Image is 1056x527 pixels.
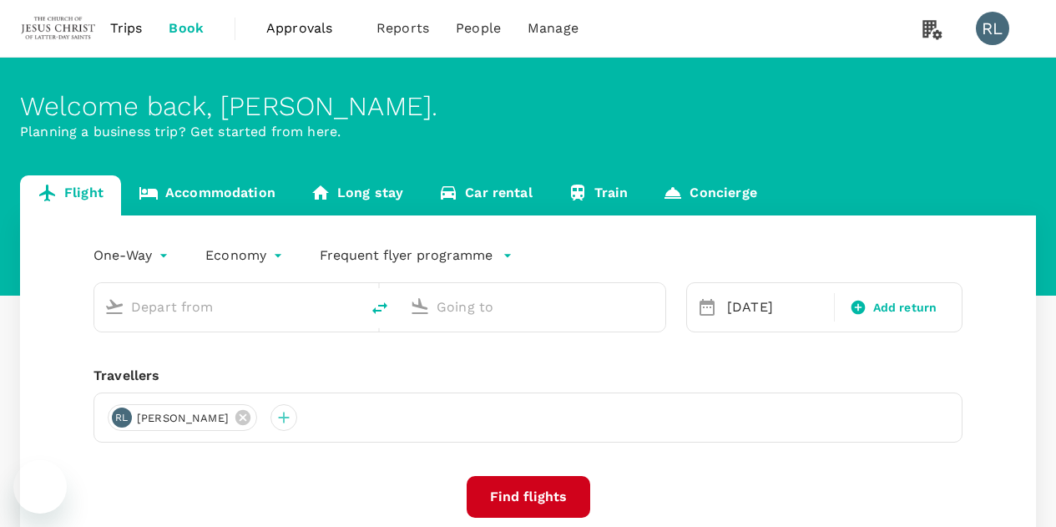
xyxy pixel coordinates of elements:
[169,18,204,38] span: Book
[20,10,97,47] img: The Malaysian Church of Jesus Christ of Latter-day Saints
[266,18,350,38] span: Approvals
[131,294,325,320] input: Depart from
[112,408,132,428] div: RL
[121,175,293,215] a: Accommodation
[320,246,513,266] button: Frequent flyer programme
[654,305,657,308] button: Open
[421,175,550,215] a: Car rental
[376,18,429,38] span: Reports
[20,122,1036,142] p: Planning a business trip? Get started from here.
[976,12,1009,45] div: RL
[293,175,421,215] a: Long stay
[320,246,493,266] p: Frequent flyer programme
[456,18,501,38] span: People
[20,175,121,215] a: Flight
[873,299,937,317] span: Add return
[205,242,286,269] div: Economy
[93,366,963,386] div: Travellers
[645,175,774,215] a: Concierge
[437,294,630,320] input: Going to
[528,18,579,38] span: Manage
[108,404,257,431] div: RL[PERSON_NAME]
[360,288,400,328] button: delete
[550,175,646,215] a: Train
[720,291,831,324] div: [DATE]
[93,242,172,269] div: One-Way
[127,410,239,427] span: [PERSON_NAME]
[13,460,67,514] iframe: Button to launch messaging window
[348,305,351,308] button: Open
[110,18,143,38] span: Trips
[467,476,590,518] button: Find flights
[20,91,1036,122] div: Welcome back , [PERSON_NAME] .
